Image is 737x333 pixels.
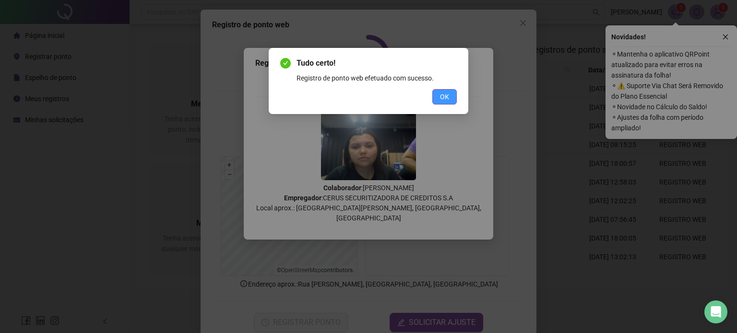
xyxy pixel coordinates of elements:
[440,92,449,102] span: OK
[704,300,727,323] div: Open Intercom Messenger
[297,73,457,83] div: Registro de ponto web efetuado com sucesso.
[432,89,457,104] button: OK
[280,58,291,69] span: check-circle
[297,57,457,69] span: Tudo certo!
